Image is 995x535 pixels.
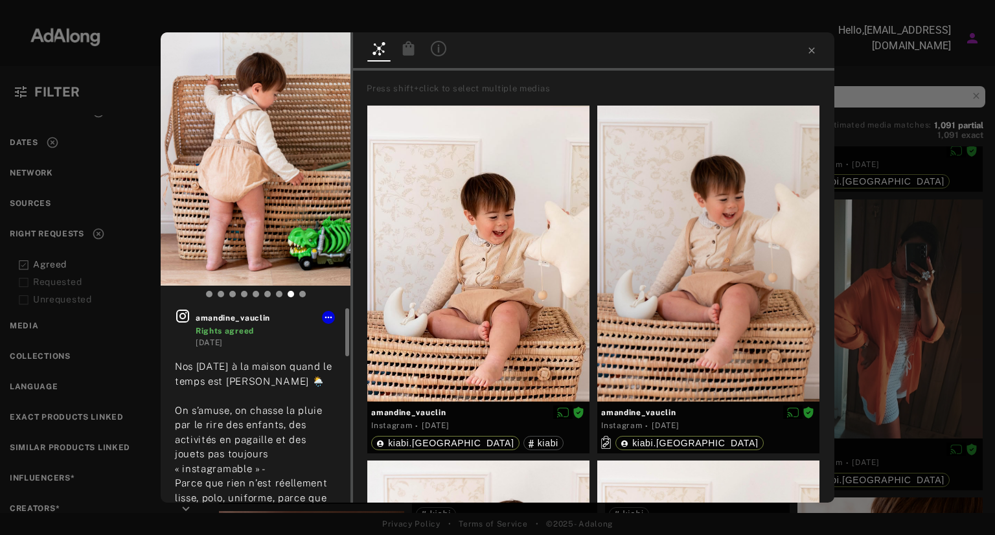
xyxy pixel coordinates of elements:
span: Rights agreed [196,326,254,336]
div: Widget de chat [930,473,995,535]
div: Instagram [371,420,412,431]
div: Press shift+click to select multiple medias [367,82,830,95]
svg: Similar products linked [601,436,611,449]
div: kiabi.france [376,438,514,448]
div: kiabi.france [621,438,759,448]
span: · [415,421,418,431]
span: amandine_vauclin [601,407,816,418]
span: kiabi.[GEOGRAPHIC_DATA] [632,438,759,448]
time: 2025-09-10T19:13:06.000Z [196,338,223,347]
span: kiabi [538,438,558,448]
span: Rights agreed [573,407,584,416]
span: amandine_vauclin [196,312,336,324]
button: Disable diffusion on this media [553,405,573,419]
span: kiabi.[GEOGRAPHIC_DATA] [388,438,514,448]
time: 2025-08-16T19:25:26.000Z [652,421,679,430]
div: kiabi [529,438,558,448]
time: 2025-09-10T19:13:06.000Z [422,421,449,430]
iframe: Chat Widget [930,473,995,535]
button: Disable diffusion on this media [783,405,803,419]
img: INS_DObttNeiN3m_7 [161,32,350,286]
span: · [645,421,648,431]
span: amandine_vauclin [371,407,586,418]
div: Instagram [601,420,642,431]
span: Rights agreed [803,407,814,416]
